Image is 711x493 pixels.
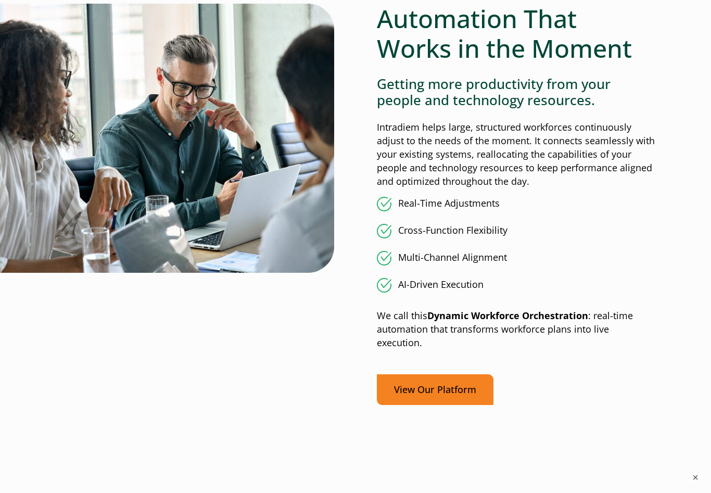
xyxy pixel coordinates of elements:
li: AI-Driven Execution [377,278,656,293]
p: Intradiem helps large, structured workforces continuously adjust to the needs of the moment. It c... [377,121,656,188]
li: Cross-Function Flexibility [377,224,656,238]
button: × [690,472,701,483]
li: Real-Time Adjustments [377,197,656,211]
h2: Automation That Works in the Moment [377,4,656,64]
a: View Our Platform [377,374,493,405]
li: Multi-Channel Alignment [377,251,656,266]
p: We call this : real-time automation that transforms workforce plans into live execution. [377,309,656,350]
strong: Dynamic Workforce Orchestration [427,309,588,322]
h4: Getting more productivity from your people and technology resources. [377,76,656,108]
